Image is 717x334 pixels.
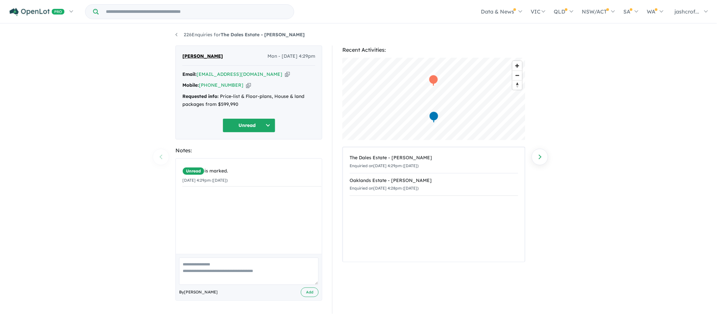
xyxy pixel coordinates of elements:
div: Oaklands Estate - [PERSON_NAME] [350,177,518,185]
nav: breadcrumb [175,31,542,39]
div: The Dales Estate - [PERSON_NAME] [350,154,518,162]
a: [PHONE_NUMBER] [199,82,243,88]
button: Copy [285,71,290,78]
button: Add [301,288,319,297]
button: Reset bearing to north [513,80,522,90]
div: Price-list & Floor-plans, House & land packages from $599,990 [182,93,315,108]
small: [DATE] 4:29pm ([DATE]) [182,178,228,183]
small: Enquiried on [DATE] 4:29pm ([DATE]) [350,163,419,168]
span: Mon - [DATE] 4:29pm [267,52,315,60]
a: The Dales Estate - [PERSON_NAME]Enquiried on[DATE] 4:29pm ([DATE]) [350,151,518,173]
img: Openlot PRO Logo White [10,8,65,16]
strong: Email: [182,71,197,77]
div: Map marker [429,75,439,87]
canvas: Map [342,58,525,140]
button: Unread [223,118,275,133]
strong: Requested info: [182,93,219,99]
a: Oaklands Estate - [PERSON_NAME]Enquiried on[DATE] 4:28pm ([DATE]) [350,173,518,196]
span: Unread [182,167,204,175]
a: 226Enquiries forThe Dales Estate - [PERSON_NAME] [175,32,305,38]
strong: Mobile: [182,82,199,88]
div: is marked. [182,167,322,175]
small: Enquiried on [DATE] 4:28pm ([DATE]) [350,186,419,191]
div: Recent Activities: [342,46,525,54]
span: [PERSON_NAME] [182,52,223,60]
div: Map marker [429,111,439,123]
span: By [PERSON_NAME] [179,289,218,295]
div: Notes: [175,146,322,155]
strong: The Dales Estate - [PERSON_NAME] [221,32,305,38]
a: [EMAIL_ADDRESS][DOMAIN_NAME] [197,71,282,77]
span: jashcrof... [675,8,700,15]
button: Copy [246,82,251,89]
input: Try estate name, suburb, builder or developer [100,5,293,19]
button: Zoom in [513,61,522,71]
button: Zoom out [513,71,522,80]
